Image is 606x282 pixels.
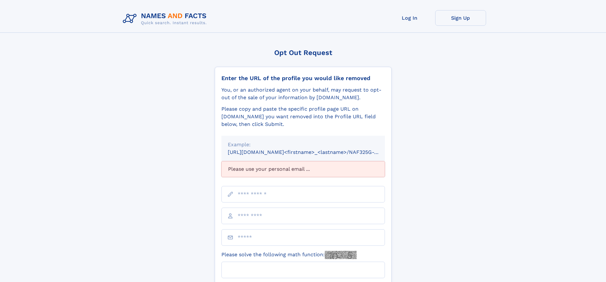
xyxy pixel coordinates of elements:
small: [URL][DOMAIN_NAME]<firstname>_<lastname>/NAF325G-xxxxxxxx [228,149,397,155]
div: You, or an authorized agent on your behalf, may request to opt-out of the sale of your informatio... [221,86,385,101]
div: Please copy and paste the specific profile page URL on [DOMAIN_NAME] you want removed into the Pr... [221,105,385,128]
div: Enter the URL of the profile you would like removed [221,75,385,82]
img: Logo Names and Facts [120,10,212,27]
label: Please solve the following math function: [221,251,357,259]
a: Sign Up [435,10,486,26]
div: Example: [228,141,379,148]
div: Please use your personal email ... [221,161,385,177]
div: Opt Out Request [215,49,392,57]
a: Log In [384,10,435,26]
